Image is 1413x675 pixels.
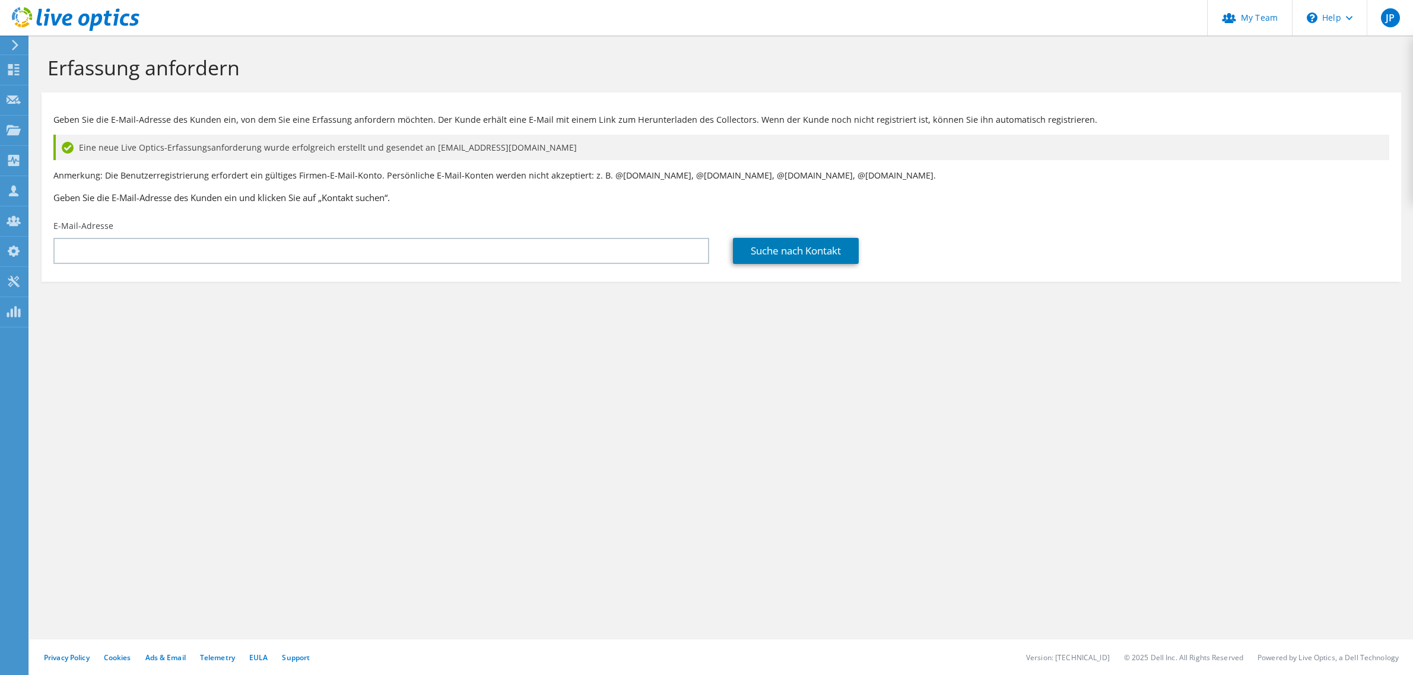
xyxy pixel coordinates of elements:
label: E-Mail-Adresse [53,220,113,232]
p: Anmerkung: Die Benutzerregistrierung erfordert ein gültiges Firmen-E-Mail-Konto. Persönliche E-Ma... [53,169,1389,182]
h1: Erfassung anfordern [47,55,1389,80]
a: EULA [249,652,268,663]
li: Version: [TECHNICAL_ID] [1026,652,1110,663]
a: Telemetry [200,652,235,663]
h3: Geben Sie die E-Mail-Adresse des Kunden ein und klicken Sie auf „Kontakt suchen“. [53,191,1389,204]
li: © 2025 Dell Inc. All Rights Reserved [1124,652,1243,663]
li: Powered by Live Optics, a Dell Technology [1258,652,1399,663]
a: Privacy Policy [44,652,90,663]
span: JP [1381,8,1400,27]
a: Ads & Email [145,652,186,663]
span: Eine neue Live Optics-Erfassungsanforderung wurde erfolgreich erstellt und gesendet an [EMAIL_ADD... [79,141,577,154]
svg: \n [1307,12,1317,23]
a: Suche nach Kontakt [733,238,859,264]
a: Support [282,652,310,663]
p: Geben Sie die E-Mail-Adresse des Kunden ein, von dem Sie eine Erfassung anfordern möchten. Der Ku... [53,113,1389,126]
a: Cookies [104,652,131,663]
